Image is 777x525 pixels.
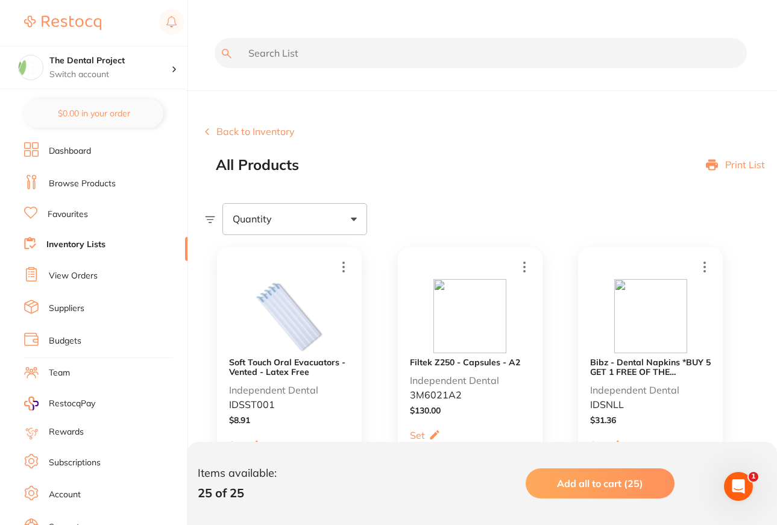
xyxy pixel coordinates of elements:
[410,375,499,386] p: Independent Dental
[215,38,747,68] input: Search List
[590,357,711,377] button: Bibz - Dental Napkins *BUY 5 GET 1 FREE OF THE SAME**PRICE DROP** - 2 Ply - Large, Lavender
[49,178,116,190] a: Browse Products
[216,157,299,174] h2: All Products
[49,55,171,67] h4: The Dental Project
[49,367,70,379] a: Team
[49,398,95,410] span: RestocqPay
[19,55,43,80] img: The Dental Project
[410,389,462,400] p: 3M6021A2
[233,213,272,224] span: Quantity
[229,399,275,410] p: IDSST001
[24,99,163,128] button: $0.00 in your order
[205,126,295,137] button: Back to Inventory
[614,279,687,353] img: impersonate
[198,486,277,500] p: 25 of 25
[526,468,675,498] button: Add all to cart (25)
[49,489,81,501] a: Account
[229,385,318,395] p: Independent Dental
[49,303,84,315] a: Suppliers
[724,472,753,501] iframe: Intercom live chat
[24,397,39,410] img: RestocqPay
[410,406,530,415] div: $ 130.00
[229,439,244,450] p: Set
[24,9,101,37] a: Restocq Logo
[49,145,91,157] a: Dashboard
[49,335,81,347] a: Budgets
[229,357,350,377] button: Soft Touch Oral Evacuators - Vented - Latex Free
[198,467,277,480] p: Items available:
[49,69,171,81] p: Switch account
[410,430,425,441] p: Set
[46,239,105,251] a: Inventory Lists
[590,439,605,450] p: Set
[48,209,88,221] a: Favourites
[49,426,84,438] a: Rewards
[229,415,350,425] div: $ 8.91
[590,415,711,425] div: $ 31.36
[24,16,101,30] img: Restocq Logo
[590,385,679,395] p: Independent Dental
[24,397,95,410] a: RestocqPay
[253,279,326,353] img: MTkyMA
[433,279,506,353] img: impersonate
[749,472,758,482] span: 1
[410,357,520,367] button: Filtek Z250 - Capsules - A2
[557,477,643,489] span: Add all to cart (25)
[725,159,765,170] p: Print List
[49,457,101,469] a: Subscriptions
[49,270,98,282] a: View Orders
[590,399,624,410] p: IDSNLL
